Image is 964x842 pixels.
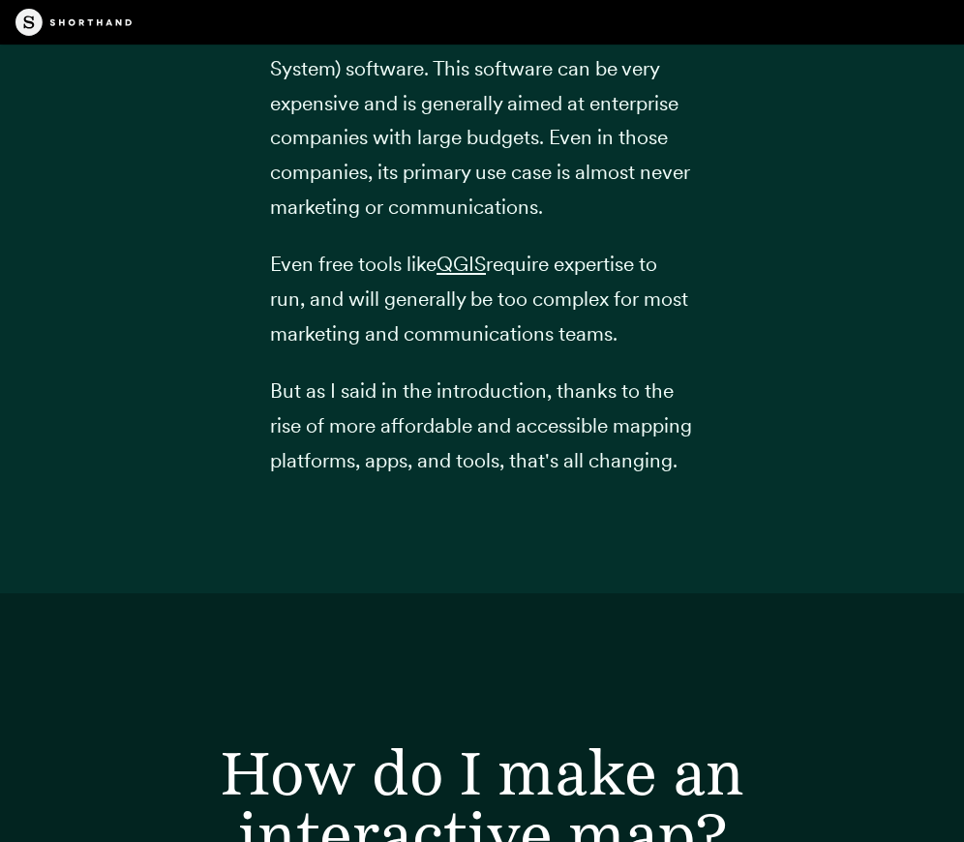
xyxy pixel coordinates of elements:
[15,9,132,36] img: The Craft
[270,252,688,345] span: require expertise to run, and will generally be too complex for most marketing and communications...
[437,252,486,276] a: QGIS
[270,252,437,276] span: Even free tools like
[270,378,692,471] span: But as I said in the introduction, thanks to the rise of more affordable and accessible mapping p...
